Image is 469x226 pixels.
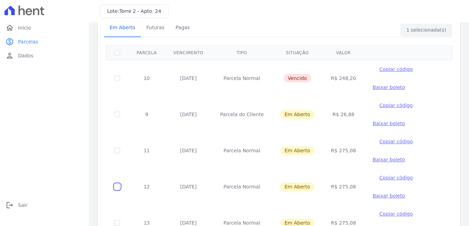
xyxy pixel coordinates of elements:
span: Vencido [284,74,311,82]
span: Início [18,24,31,31]
td: R$ 275,08 [323,169,364,205]
a: Baixar boleto [373,120,405,127]
a: Baixar boleto [373,84,405,91]
a: personDados [3,49,86,63]
th: Parcela [128,46,165,60]
td: 9 [128,96,165,132]
span: Copiar código [380,175,413,180]
td: 10 [128,60,165,96]
span: Baixar boleto [373,121,405,126]
button: Copiar código [373,102,419,109]
td: R$ 275,08 [323,132,364,169]
span: Copiar código [380,103,413,108]
td: R$ 248,20 [323,60,364,96]
span: Em Aberto [280,183,314,191]
span: Copiar código [380,139,413,144]
span: Copiar código [380,211,413,217]
a: Baixar boleto [373,156,405,163]
span: Pagas [171,21,194,34]
h3: Lote: [107,8,161,15]
th: Vencimento [165,46,212,60]
a: homeInício [3,21,86,35]
a: Futuras [141,19,170,37]
td: [DATE] [165,96,212,132]
span: Torre 2 - Apto. 24 [119,8,161,14]
button: Copiar código [373,138,419,145]
a: paidParcelas [3,35,86,49]
a: Baixar boleto [373,192,405,199]
i: logout [6,201,14,209]
td: R$ 26,88 [323,96,364,132]
td: Parcela Normal [212,132,272,169]
i: person [6,51,14,60]
span: Em Aberto [280,110,314,119]
td: 12 [128,169,165,205]
td: Parcela Normal [212,60,272,96]
a: Pagas [170,19,195,37]
td: Parcela do Cliente [212,96,272,132]
span: Dados [18,52,33,59]
a: Em Aberto [104,19,141,37]
th: Situação [272,46,323,60]
td: [DATE] [165,60,212,96]
td: [DATE] [165,169,212,205]
button: Copiar código [373,174,419,181]
span: Em Aberto [280,146,314,155]
td: 11 [128,132,165,169]
th: Valor [323,46,364,60]
span: Parcelas [18,38,38,45]
span: Em Aberto [105,21,139,34]
th: Tipo [212,46,272,60]
i: paid [6,38,14,46]
span: Futuras [142,21,169,34]
button: Copiar código [373,66,419,73]
td: [DATE] [165,132,212,169]
span: Baixar boleto [373,193,405,199]
span: Copiar código [380,66,413,72]
span: Baixar boleto [373,84,405,90]
i: home [6,24,14,32]
button: Copiar código [373,210,419,217]
span: Baixar boleto [373,157,405,162]
span: Sair [18,202,27,209]
td: Parcela Normal [212,169,272,205]
a: logoutSair [3,198,86,212]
